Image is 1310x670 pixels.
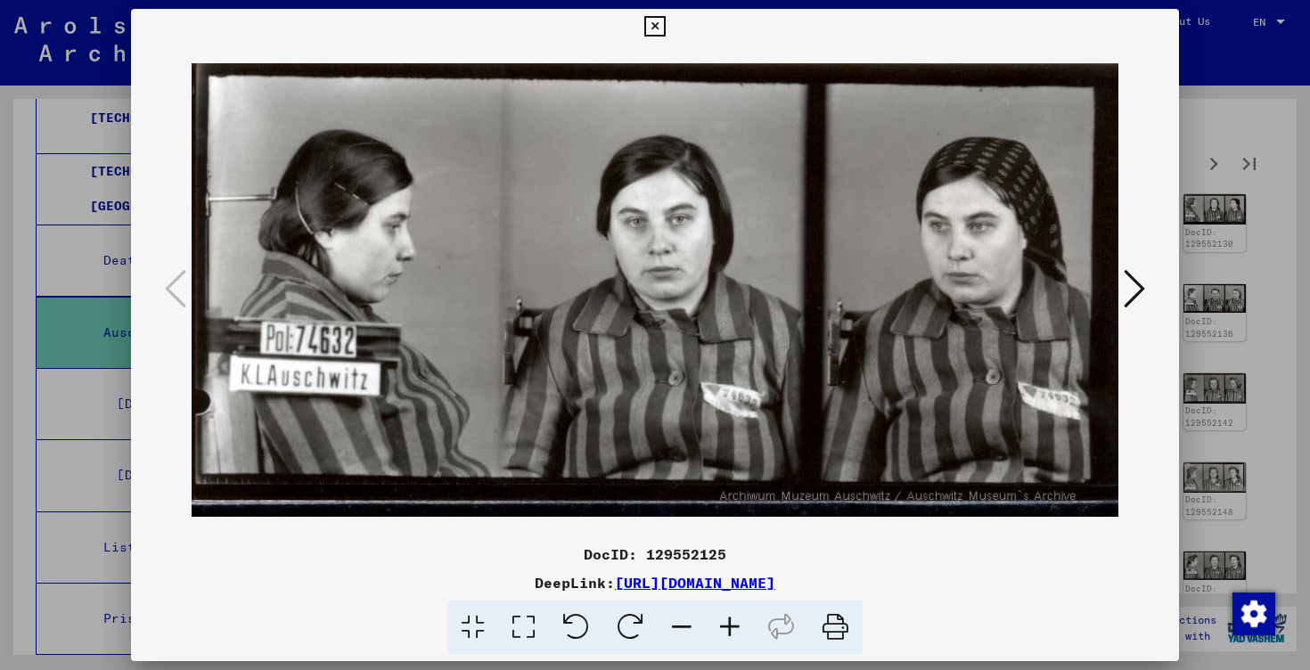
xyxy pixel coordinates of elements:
div: DocID: 129552125 [131,543,1179,565]
div: DeepLink: [131,572,1179,593]
img: Change consent [1232,592,1275,635]
div: Change consent [1232,592,1274,634]
img: 001.jpg [192,45,1118,536]
a: [URL][DOMAIN_NAME] [615,574,775,592]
